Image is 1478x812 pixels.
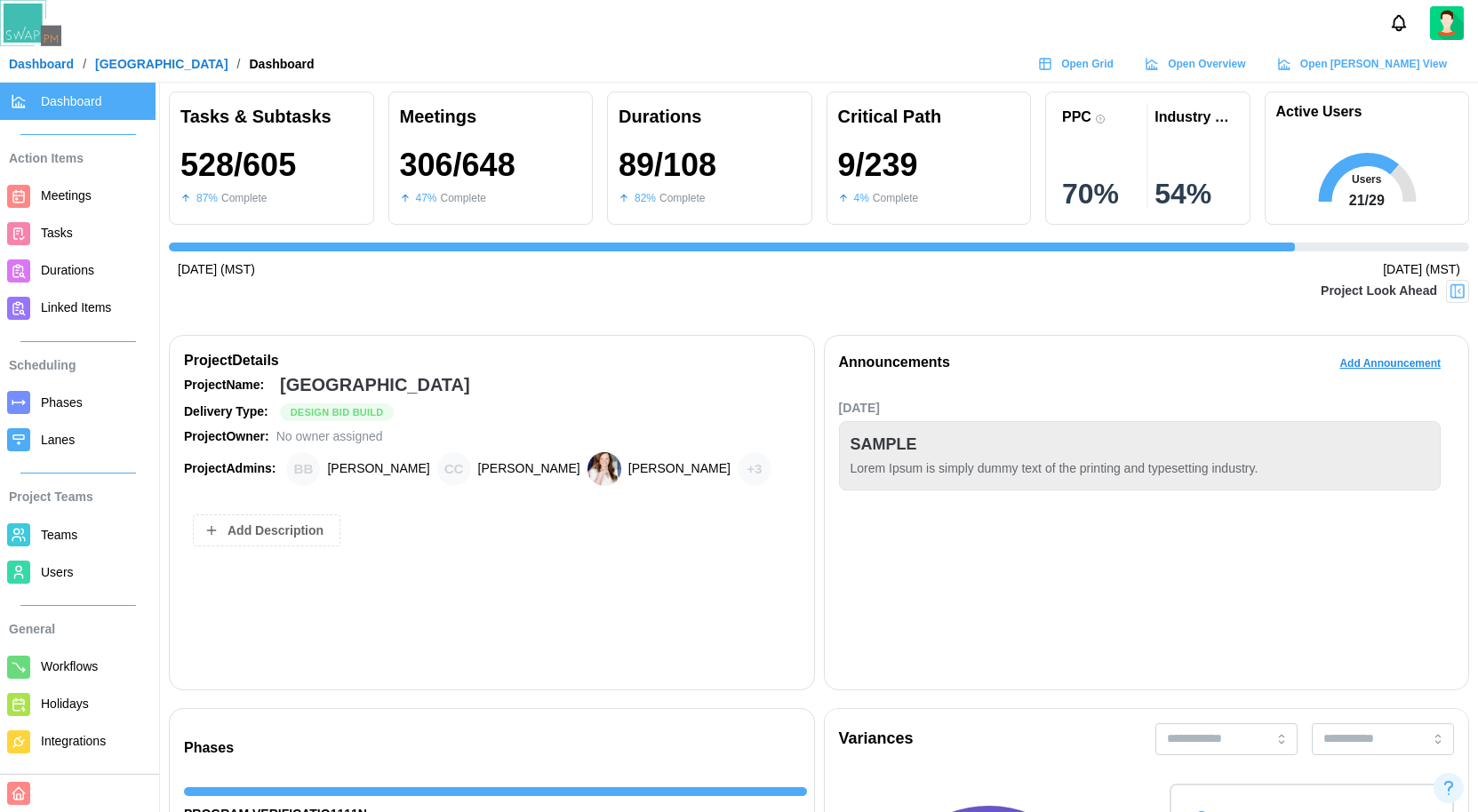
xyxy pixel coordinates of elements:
[854,190,869,207] div: 4 %
[1136,51,1259,77] a: Open Overview
[839,727,914,752] div: Variances
[276,427,383,447] div: No owner assigned
[286,452,320,486] div: Brian Baldwin
[237,58,241,70] div: /
[184,350,800,372] div: Project Details
[221,190,267,207] div: Complete
[41,734,106,748] span: Integrations
[291,404,384,420] span: Design Bid Build
[184,737,807,760] div: Phases
[1268,51,1460,77] a: Open [PERSON_NAME] View
[1384,8,1414,38] button: Notifications
[41,697,89,711] span: Holidays
[839,399,1442,418] div: [DATE]
[851,459,1430,479] div: Lorem Ipsum is simply dummy text of the printing and typesetting industry.
[41,395,83,410] span: Phases
[1430,6,1464,40] img: 2Q==
[83,58,86,70] div: /
[41,433,75,447] span: Lanes
[95,58,228,70] a: [GEOGRAPHIC_DATA]
[1300,52,1447,76] span: Open [PERSON_NAME] View
[41,94,102,108] span: Dashboard
[1029,51,1127,77] a: Open Grid
[193,514,340,546] button: Add Description
[478,459,580,479] div: [PERSON_NAME]
[9,58,74,70] a: Dashboard
[437,452,471,486] div: Chris Cosenza
[196,190,218,207] div: 87 %
[184,461,276,475] strong: Project Admins:
[619,103,801,131] div: Durations
[839,352,950,374] div: Announcements
[619,147,716,183] div: 89 / 108
[1449,283,1466,300] img: Project Look Ahead Button
[1062,179,1140,208] div: 70 %
[1276,103,1362,122] h1: Active Users
[1430,6,1464,40] a: Zulqarnain Khalil
[327,459,429,479] div: [PERSON_NAME]
[851,433,917,458] div: SAMPLE
[41,226,73,240] span: Tasks
[1383,260,1460,280] div: [DATE] (MST)
[250,58,315,70] div: Dashboard
[587,452,621,486] img: Heather Bemis
[1339,351,1441,376] span: Add Announcement
[184,376,273,395] div: Project Name:
[184,429,269,443] strong: Project Owner:
[441,190,486,207] div: Complete
[178,260,255,280] div: [DATE] (MST)
[628,459,731,479] div: [PERSON_NAME]
[400,147,515,183] div: 306 / 648
[41,528,77,542] span: Teams
[635,190,656,207] div: 82 %
[41,565,74,579] span: Users
[41,188,92,203] span: Meetings
[1061,52,1114,76] span: Open Grid
[1154,108,1233,125] div: Industry PPC
[41,659,98,673] span: Workflows
[400,103,582,131] div: Meetings
[1062,108,1091,125] div: PPC
[1154,179,1233,208] div: 54 %
[1321,282,1437,301] div: Project Look Ahead
[659,190,705,207] div: Complete
[184,402,273,422] div: Delivery Type:
[41,263,94,277] span: Durations
[416,190,437,207] div: 47 %
[1326,350,1454,377] button: Add Announcement
[280,371,470,399] div: [GEOGRAPHIC_DATA]
[873,190,918,207] div: Complete
[738,452,771,486] div: + 3
[1168,52,1245,76] span: Open Overview
[838,103,1020,131] div: Critical Path
[41,300,111,314] span: Linked Items
[228,515,324,545] span: Add Description
[180,147,296,183] div: 528 / 605
[180,103,363,131] div: Tasks & Subtasks
[838,147,918,183] div: 9 / 239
